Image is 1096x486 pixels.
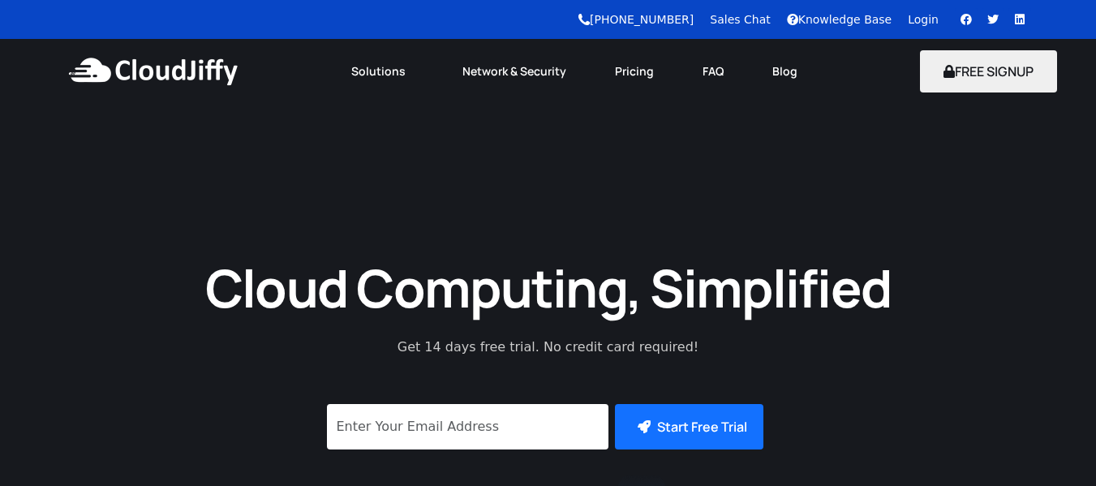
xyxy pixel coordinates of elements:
a: Sales Chat [710,13,770,26]
button: FREE SIGNUP [920,50,1057,92]
button: Start Free Trial [615,404,763,449]
input: Enter Your Email Address [327,404,608,449]
a: FREE SIGNUP [920,62,1057,80]
a: Blog [748,54,822,89]
a: [PHONE_NUMBER] [578,13,694,26]
a: Network & Security [438,54,591,89]
a: Solutions [327,54,438,89]
a: Login [908,13,939,26]
a: FAQ [678,54,748,89]
a: Pricing [591,54,678,89]
p: Get 14 days free trial. No credit card required! [325,338,771,357]
h1: Cloud Computing, Simplified [183,254,913,321]
a: Knowledge Base [787,13,892,26]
